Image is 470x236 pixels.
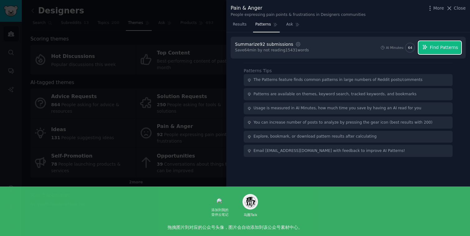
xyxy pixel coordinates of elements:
a: Ask [284,20,302,32]
button: More [427,5,444,12]
div: Explore, bookmark, or download pattern results after calculating [254,134,377,139]
div: People expressing pain points & frustrations in Designers communities [231,12,366,18]
span: Close [454,5,466,12]
span: 64 [408,45,412,50]
span: Ask [286,22,293,27]
a: Patterns [253,20,279,32]
a: Results [231,20,249,32]
button: Find Patterns [418,41,461,54]
span: Patterns [255,22,271,27]
span: Find Patterns [430,44,458,51]
span: More [433,5,444,12]
span: Results [233,22,247,27]
div: Save 64 min by not reading 15431 words [235,48,309,53]
div: The Patterns feature finds common patterns in large numbers of Reddit posts/comments [254,77,423,83]
div: Summarize 92 submissions [235,41,293,48]
button: Close [446,5,466,12]
div: AI Minutes: [386,45,404,50]
label: Patterns Tips [244,68,272,73]
div: Pain & Anger [231,4,366,12]
div: You can increase number of posts to analyze by pressing the gear icon (best results with 200) [254,120,433,125]
div: Patterns are available on themes, keyword search, tracked keywords, and bookmarks [254,92,417,97]
div: Email [EMAIL_ADDRESS][DOMAIN_NAME] with feedback to improve AI Patterns! [254,148,405,154]
div: Usage is measured in AI Minutes, how much time you save by having an AI read for you [254,106,422,111]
